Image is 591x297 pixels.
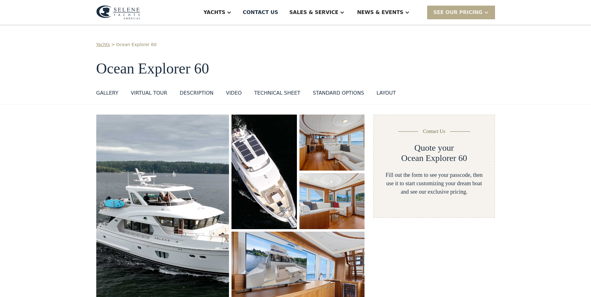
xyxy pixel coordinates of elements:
[401,153,467,163] h2: Ocean Explorer 60
[203,9,225,16] div: Yachts
[433,9,483,16] div: SEE Our Pricing
[96,60,495,77] h1: Ocean Explorer 60
[357,9,403,16] div: News & EVENTS
[96,41,110,48] a: Yachts
[131,89,167,97] div: VIRTUAL TOUR
[377,89,396,97] div: layout
[180,89,213,97] div: DESCRIPTION
[226,89,242,97] div: VIDEO
[243,9,278,16] div: Contact US
[96,89,118,97] div: GALLERY
[180,89,213,99] a: DESCRIPTION
[226,89,242,99] a: VIDEO
[111,41,115,48] div: >
[423,128,446,135] div: Contact Us
[414,143,454,153] h2: Quote your
[313,89,364,99] a: standard options
[384,171,484,196] div: Fill out the form to see your passcode, then use it to start customizing your dream boat and see ...
[254,89,300,97] div: Technical sheet
[131,89,167,99] a: VIRTUAL TOUR
[313,89,364,97] div: standard options
[254,89,300,99] a: Technical sheet
[96,5,140,20] img: logo
[116,41,157,48] a: Ocean Explorer 60
[96,89,118,99] a: GALLERY
[289,9,338,16] div: Sales & Service
[377,89,396,99] a: layout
